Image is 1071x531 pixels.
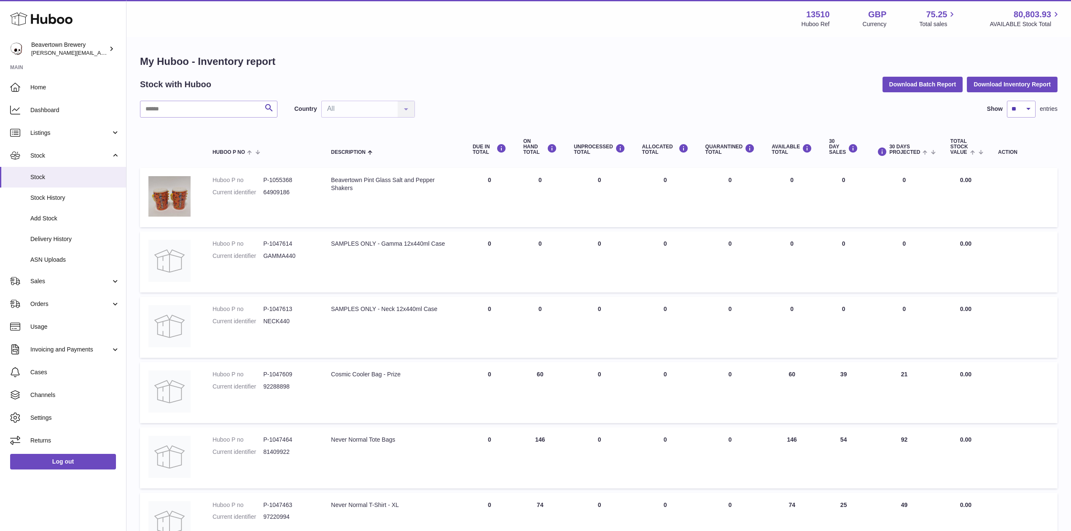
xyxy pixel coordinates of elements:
[866,168,942,227] td: 0
[863,20,887,28] div: Currency
[473,144,506,155] div: DUE IN TOTAL
[806,9,830,20] strong: 13510
[866,231,942,292] td: 0
[263,252,314,260] dd: GAMMA440
[213,305,264,313] dt: Huboo P no
[868,9,886,20] strong: GBP
[866,362,942,423] td: 21
[821,231,866,292] td: 0
[331,436,456,444] div: Never Normal Tote Bags
[263,513,314,521] dd: 97220994
[1040,105,1058,113] span: entries
[213,513,264,521] dt: Current identifier
[990,20,1061,28] span: AVAILABLE Stock Total
[263,240,314,248] dd: P-1047614
[960,436,971,443] span: 0.00
[30,173,120,181] span: Stock
[729,436,732,443] span: 0
[729,306,732,312] span: 0
[148,240,191,282] img: product image
[263,448,314,456] dd: 81409922
[263,188,314,196] dd: 64909186
[998,150,1049,155] div: Action
[213,436,264,444] dt: Huboo P no
[565,297,634,358] td: 0
[763,231,821,292] td: 0
[634,362,697,423] td: 0
[821,168,866,227] td: 0
[523,139,557,156] div: ON HAND Total
[763,427,821,488] td: 146
[464,168,515,227] td: 0
[148,305,191,347] img: product image
[515,297,565,358] td: 0
[30,152,111,160] span: Stock
[213,150,245,155] span: Huboo P no
[30,194,120,202] span: Stock History
[331,240,456,248] div: SAMPLES ONLY - Gamma 12x440ml Case
[213,188,264,196] dt: Current identifier
[464,297,515,358] td: 0
[866,427,942,488] td: 92
[705,144,755,155] div: QUARANTINED Total
[331,305,456,313] div: SAMPLES ONLY - Neck 12x440ml Case
[821,362,866,423] td: 39
[729,240,732,247] span: 0
[729,501,732,508] span: 0
[919,9,957,28] a: 75.25 Total sales
[763,168,821,227] td: 0
[263,305,314,313] dd: P-1047613
[889,144,920,155] span: 30 DAYS PROJECTED
[565,427,634,488] td: 0
[30,368,120,376] span: Cases
[634,297,697,358] td: 0
[967,77,1058,92] button: Download Inventory Report
[634,231,697,292] td: 0
[331,370,456,378] div: Cosmic Cooler Bag - Prize
[464,362,515,423] td: 0
[331,176,456,192] div: Beavertown Pint Glass Salt and Pepper Shakers
[866,297,942,358] td: 0
[30,83,120,91] span: Home
[213,317,264,325] dt: Current identifier
[987,105,1003,113] label: Show
[10,43,23,55] img: Matthew.McCormack@beavertownbrewery.co.uk
[148,436,191,478] img: product image
[213,252,264,260] dt: Current identifier
[642,144,689,155] div: ALLOCATED Total
[30,215,120,223] span: Add Stock
[30,323,120,331] span: Usage
[565,168,634,227] td: 0
[140,55,1058,68] h1: My Huboo - Inventory report
[213,240,264,248] dt: Huboo P no
[634,427,697,488] td: 0
[763,362,821,423] td: 60
[263,383,314,391] dd: 92288898
[30,437,120,445] span: Returns
[960,371,971,378] span: 0.00
[30,346,111,354] span: Invoicing and Payments
[30,414,120,422] span: Settings
[515,362,565,423] td: 60
[148,176,191,217] img: product image
[515,231,565,292] td: 0
[515,427,565,488] td: 146
[729,177,732,183] span: 0
[30,277,111,285] span: Sales
[30,106,120,114] span: Dashboard
[30,129,111,137] span: Listings
[263,436,314,444] dd: P-1047464
[30,391,120,399] span: Channels
[30,256,120,264] span: ASN Uploads
[565,362,634,423] td: 0
[140,79,211,90] h2: Stock with Huboo
[960,177,971,183] span: 0.00
[263,317,314,325] dd: NECK440
[30,300,111,308] span: Orders
[829,139,858,156] div: 30 DAY SALES
[926,9,947,20] span: 75.25
[263,501,314,509] dd: P-1047463
[213,176,264,184] dt: Huboo P no
[213,370,264,378] dt: Huboo P no
[802,20,830,28] div: Huboo Ref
